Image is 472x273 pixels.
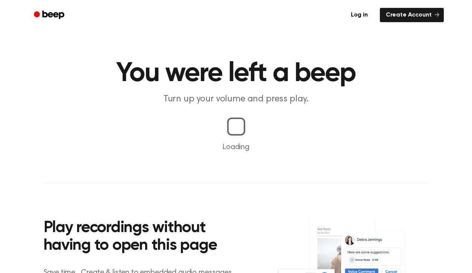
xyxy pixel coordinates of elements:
[380,8,444,22] a: Create Account
[44,219,246,255] h2: Play recordings without having to open this page
[29,8,71,23] a: Beep
[9,142,463,153] p: Loading
[44,60,429,87] h1: You were left a beep
[343,6,375,24] a: Log in
[92,93,381,106] p: Turn up your volume and press play.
